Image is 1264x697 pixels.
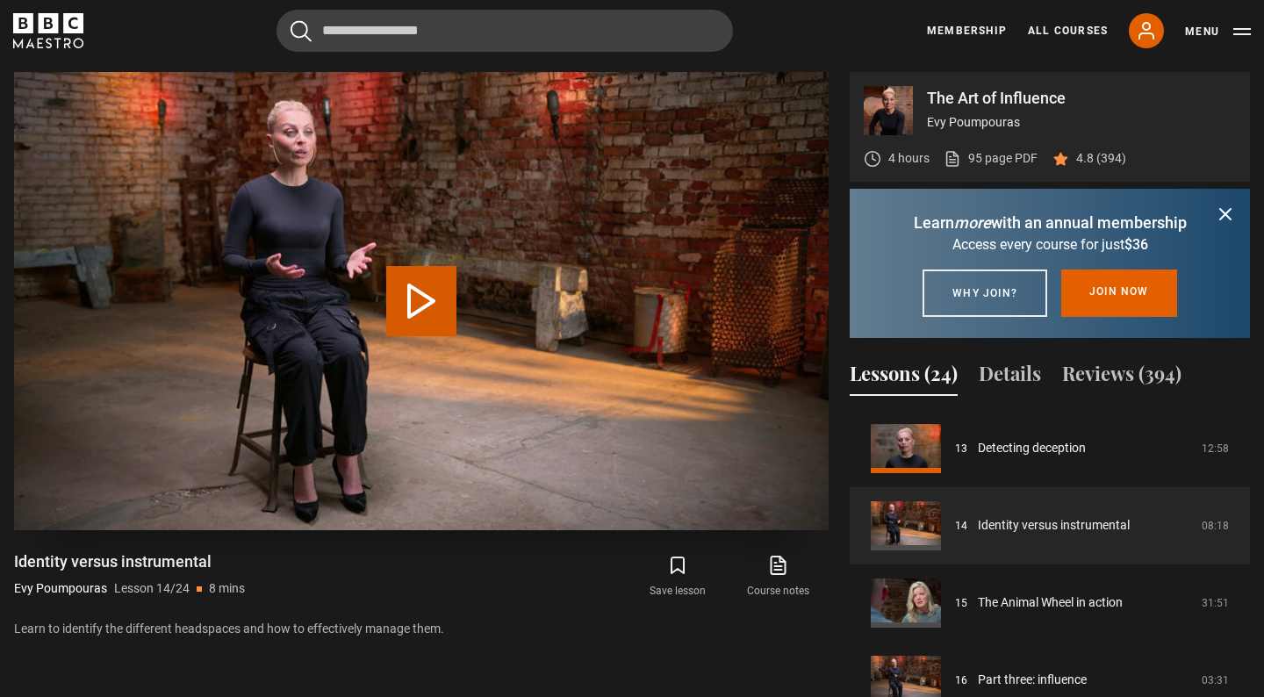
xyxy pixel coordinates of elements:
a: Why join? [923,269,1047,317]
button: Play Lesson Identity versus instrumental [386,266,456,336]
p: Access every course for just [871,234,1229,255]
button: Toggle navigation [1185,23,1251,40]
h1: Identity versus instrumental [14,551,245,572]
a: Membership [927,23,1007,39]
p: 4.8 (394) [1076,149,1126,168]
a: 95 page PDF [944,149,1038,168]
p: Learn with an annual membership [871,211,1229,234]
button: Details [979,359,1041,396]
a: Join now [1061,269,1177,317]
p: The Art of Influence [927,90,1236,106]
button: Lessons (24) [850,359,958,396]
button: Submit the search query [291,20,312,42]
p: 4 hours [888,149,930,168]
a: The Animal Wheel in action [978,593,1123,612]
button: Save lesson [628,551,728,602]
p: Lesson 14/24 [114,579,190,598]
a: All Courses [1028,23,1108,39]
a: Detecting deception [978,439,1086,457]
p: Learn to identify the different headspaces and how to effectively manage them. [14,620,829,638]
p: Evy Poumpouras [927,113,1236,132]
i: more [954,213,991,232]
p: 8 mins [209,579,245,598]
span: $36 [1124,236,1148,253]
video-js: Video Player [14,72,829,530]
svg: BBC Maestro [13,13,83,48]
input: Search [276,10,733,52]
a: Part three: influence [978,671,1087,689]
a: Identity versus instrumental [978,516,1130,535]
a: Course notes [729,551,829,602]
button: Reviews (394) [1062,359,1181,396]
p: Evy Poumpouras [14,579,107,598]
